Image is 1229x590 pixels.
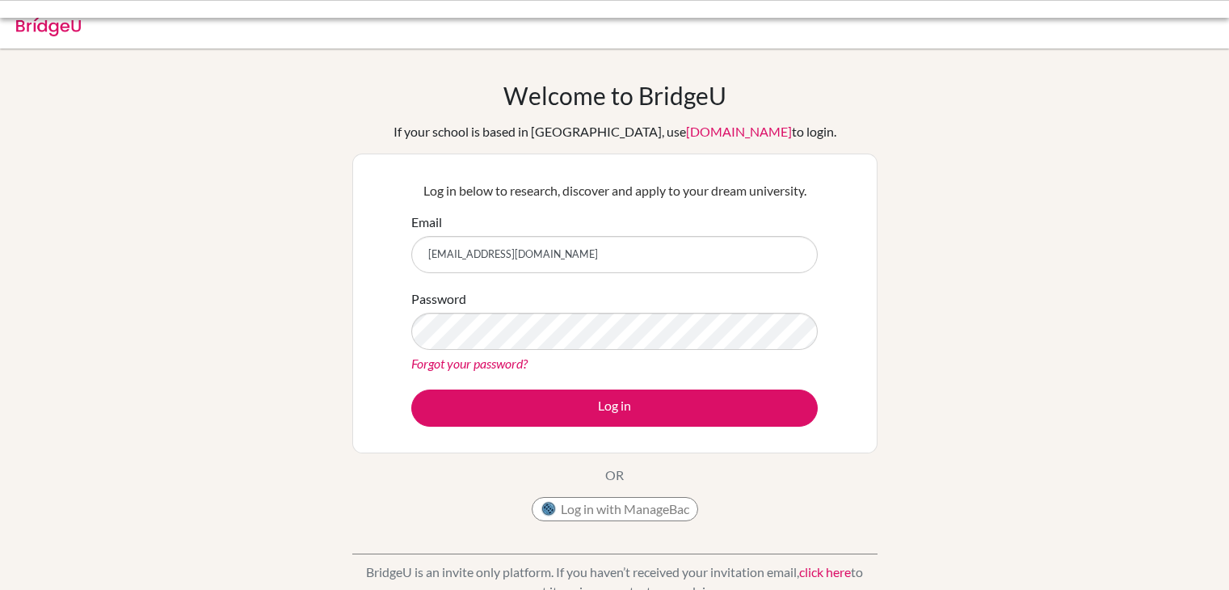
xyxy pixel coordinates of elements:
h1: Welcome to BridgeU [503,81,726,110]
div: Invalid email or password. [146,13,841,32]
p: Log in below to research, discover and apply to your dream university. [411,181,818,200]
a: [DOMAIN_NAME] [686,124,792,139]
img: Bridge-U [16,11,81,36]
label: Password [411,289,466,309]
button: Log in with ManageBac [532,497,698,521]
a: click here [799,564,851,579]
p: OR [605,466,624,485]
button: Log in [411,390,818,427]
a: Forgot your password? [411,356,528,371]
div: If your school is based in [GEOGRAPHIC_DATA], use to login. [394,122,836,141]
label: Email [411,213,442,232]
